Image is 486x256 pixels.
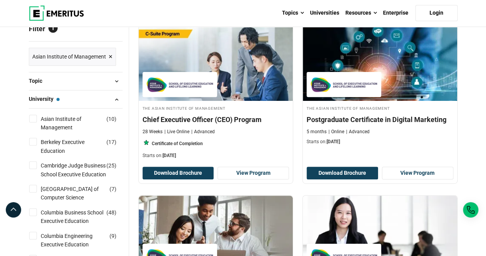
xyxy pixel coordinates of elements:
[143,129,163,135] p: 28 Weeks
[41,232,121,249] a: Columbia Engineering Executive Education
[32,52,106,61] span: Asian Institute of Management
[106,161,116,170] span: ( )
[29,95,60,103] span: University
[152,141,203,147] p: Certificate of Completion
[99,25,123,35] a: Reset all
[29,48,116,66] a: Asian Institute of Management ×
[163,153,176,158] span: [DATE]
[143,152,289,159] p: Starts on:
[48,23,58,33] span: 1
[29,94,123,105] button: University
[29,75,123,87] button: Topic
[41,161,121,179] a: Cambridge Judge Business School Executive Education
[41,208,121,226] a: Columbia Business School Executive Education
[328,129,344,135] p: Online
[303,24,457,149] a: Digital Marketing Course by The Asian Institute of Management - September 30, 2025 The Asian Inst...
[307,139,453,145] p: Starts on:
[41,115,121,132] a: Asian Institute of Management
[108,116,114,122] span: 10
[143,105,289,111] h4: The Asian Institute of Management
[111,186,114,192] span: 7
[108,139,114,145] span: 17
[191,129,215,135] p: Advanced
[307,129,327,135] p: 5 months
[146,76,213,93] img: The Asian Institute of Management
[307,115,453,124] h4: Postgraduate Certificate in Digital Marketing
[346,129,370,135] p: Advanced
[106,115,116,123] span: ( )
[139,24,293,101] img: Chief Executive Officer (CEO) Program | Online Leadership Course
[307,105,453,111] h4: The Asian Institute of Management
[106,138,116,146] span: ( )
[303,24,457,101] img: Postgraduate Certificate in Digital Marketing | Online Digital Marketing Course
[29,16,123,41] p: Filter
[415,5,458,21] a: Login
[109,51,113,62] span: ×
[109,185,116,193] span: ( )
[109,232,116,240] span: ( )
[41,138,121,155] a: Berkeley Executive Education
[327,139,340,144] span: [DATE]
[307,167,378,180] button: Download Brochure
[139,24,293,163] a: Leadership Course by The Asian Institute of Management - September 29, 2025 The Asian Institute o...
[382,167,453,180] a: View Program
[29,77,48,85] span: Topic
[108,209,114,216] span: 48
[106,208,116,217] span: ( )
[143,115,289,124] h4: Chief Executive Officer (CEO) Program
[217,167,289,180] a: View Program
[108,162,114,169] span: 25
[111,233,114,239] span: 9
[164,129,189,135] p: Live Online
[310,76,377,93] img: The Asian Institute of Management
[143,167,214,180] button: Download Brochure
[41,185,121,202] a: [GEOGRAPHIC_DATA] of Computer Science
